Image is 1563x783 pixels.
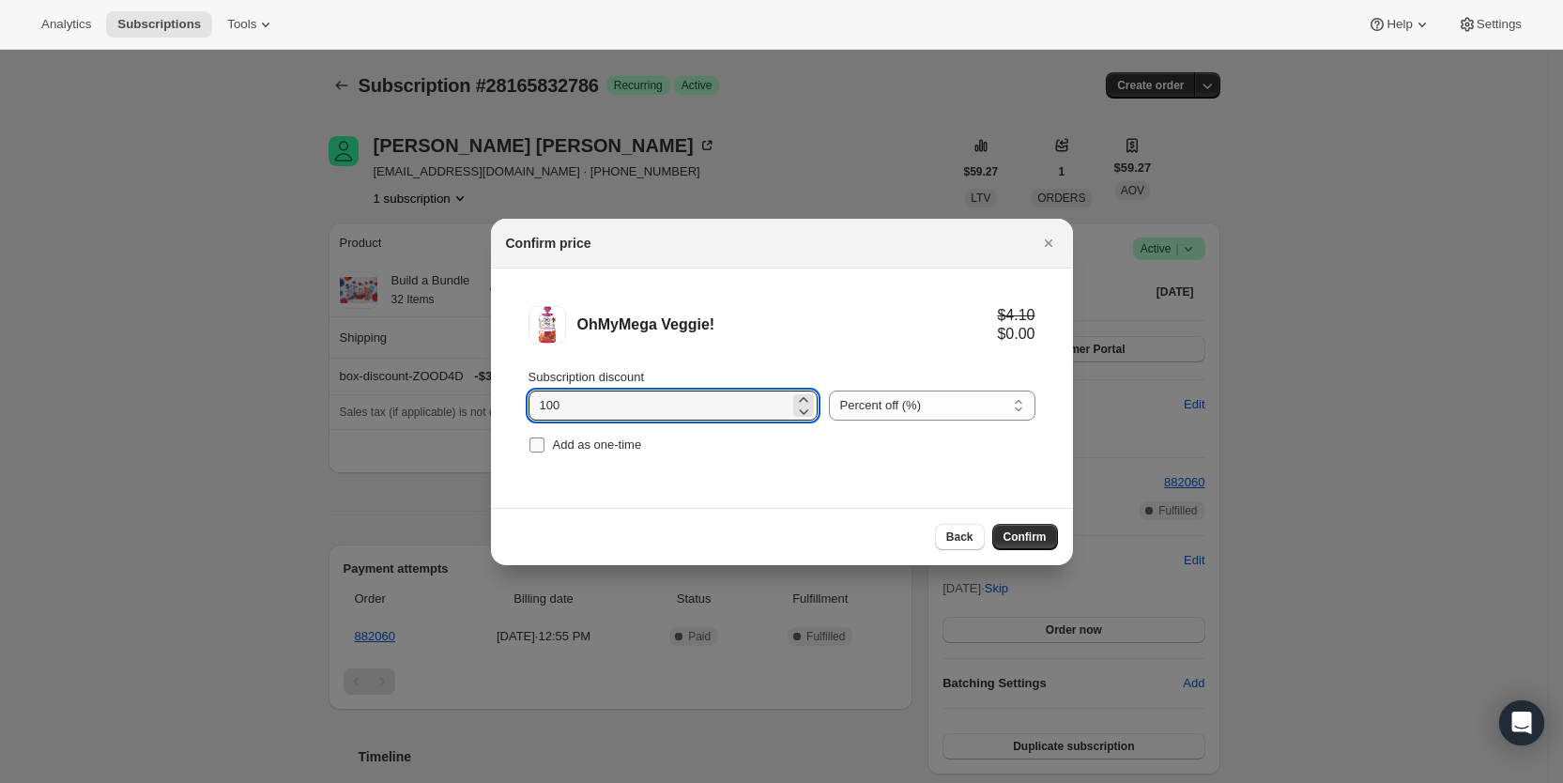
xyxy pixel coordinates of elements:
button: Analytics [30,11,102,38]
span: Add as one-time [553,438,642,452]
span: Back [946,530,973,545]
span: Subscriptions [117,17,201,32]
h2: Confirm price [506,234,591,253]
span: Analytics [41,17,91,32]
span: Settings [1477,17,1522,32]
button: Tools [216,11,286,38]
button: Close [1035,230,1062,256]
span: Confirm [1004,530,1047,545]
div: Open Intercom Messenger [1499,700,1544,745]
span: Subscription discount [529,370,645,384]
span: Tools [227,17,256,32]
div: $0.00 [997,325,1034,344]
button: Subscriptions [106,11,212,38]
div: OhMyMega Veggie! [577,315,998,334]
span: Help [1387,17,1412,32]
div: $4.10 [997,306,1034,325]
button: Back [935,524,985,550]
button: Confirm [992,524,1058,550]
img: OhMyMega Veggie! [529,306,566,344]
button: Settings [1447,11,1533,38]
button: Help [1356,11,1442,38]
